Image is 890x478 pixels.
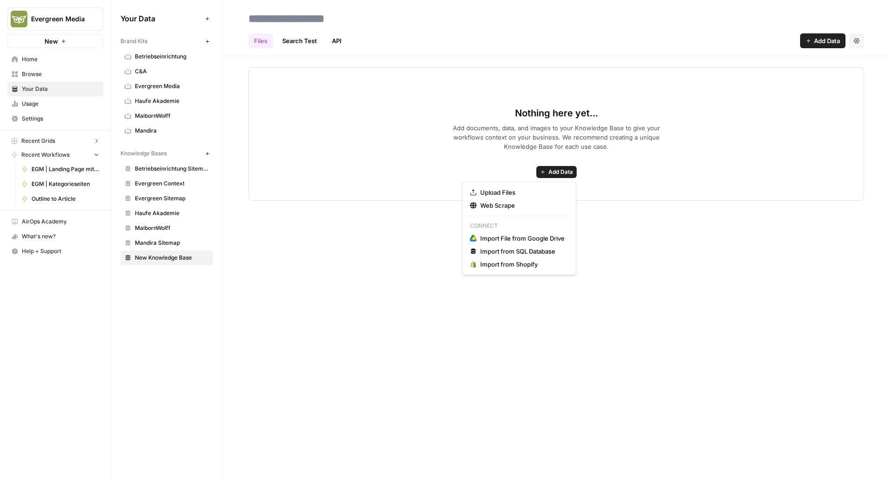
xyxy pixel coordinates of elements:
[135,67,209,76] span: C&A
[22,100,99,108] span: Usage
[135,209,209,217] span: Haufe Akademie
[21,137,55,145] span: Recent Grids
[438,123,675,151] span: Add documents, data, and images to your Knowledge Base to give your workflows context on your bus...
[22,85,99,93] span: Your Data
[17,162,103,177] a: EGM | Landing Page mit bestehender Struktur
[480,188,565,197] span: Upload Files
[31,14,87,24] span: Evergreen Media
[135,52,209,61] span: Betriebseinrichtung
[121,64,213,79] a: C&A
[135,112,209,120] span: MaibornWolff
[7,244,103,259] button: Help + Support
[326,33,347,48] a: API
[21,151,70,159] span: Recent Workflows
[32,180,99,188] span: EGM | Kategorieseiten
[32,195,99,203] span: Outline to Article
[135,254,209,262] span: New Knowledge Base
[17,191,103,206] a: Outline to Article
[121,79,213,94] a: Evergreen Media
[7,34,103,48] button: New
[466,220,572,232] p: Connect
[121,236,213,250] a: Mandira Sitemap
[7,7,103,31] button: Workspace: Evergreen Media
[11,11,27,27] img: Evergreen Media Logo
[135,97,209,105] span: Haufe Akademie
[121,161,213,176] a: Betriebseinrichtung Sitemap
[7,148,103,162] button: Recent Workflows
[248,33,273,48] a: Files
[121,49,213,64] a: Betriebseinrichtung
[121,221,213,236] a: MaibornWolff
[135,224,209,232] span: MaibornWolff
[121,176,213,191] a: Evergreen Context
[277,33,323,48] a: Search Test
[7,67,103,82] a: Browse
[480,260,565,269] span: Import from Shopify
[135,179,209,188] span: Evergreen Context
[121,108,213,123] a: MaibornWolff
[22,217,99,226] span: AirOps Academy
[7,111,103,126] a: Settings
[121,37,147,45] span: Brand Kits
[135,194,209,203] span: Evergreen Sitemap
[22,247,99,255] span: Help + Support
[22,115,99,123] span: Settings
[7,82,103,96] a: Your Data
[135,82,209,90] span: Evergreen Media
[480,247,565,256] span: Import from SQL Database
[121,250,213,265] a: New Knowledge Base
[7,229,103,244] button: What's new?
[7,96,103,111] a: Usage
[121,123,213,138] a: Mandira
[462,182,576,275] div: Add Data
[121,191,213,206] a: Evergreen Sitemap
[814,36,840,45] span: Add Data
[135,127,209,135] span: Mandira
[7,52,103,67] a: Home
[480,234,565,243] span: Import File from Google Drive
[800,33,845,48] button: Add Data
[17,177,103,191] a: EGM | Kategorieseiten
[121,94,213,108] a: Haufe Akademie
[121,13,202,24] span: Your Data
[44,37,58,46] span: New
[22,55,99,64] span: Home
[7,134,103,148] button: Recent Grids
[548,168,573,176] span: Add Data
[480,201,565,210] span: Web Scrape
[515,107,598,120] span: Nothing here yet...
[22,70,99,78] span: Browse
[135,239,209,247] span: Mandira Sitemap
[536,166,577,178] button: Add Data
[121,149,167,158] span: Knowledge Bases
[135,165,209,173] span: Betriebseinrichtung Sitemap
[8,229,103,243] div: What's new?
[7,214,103,229] a: AirOps Academy
[121,206,213,221] a: Haufe Akademie
[32,165,99,173] span: EGM | Landing Page mit bestehender Struktur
